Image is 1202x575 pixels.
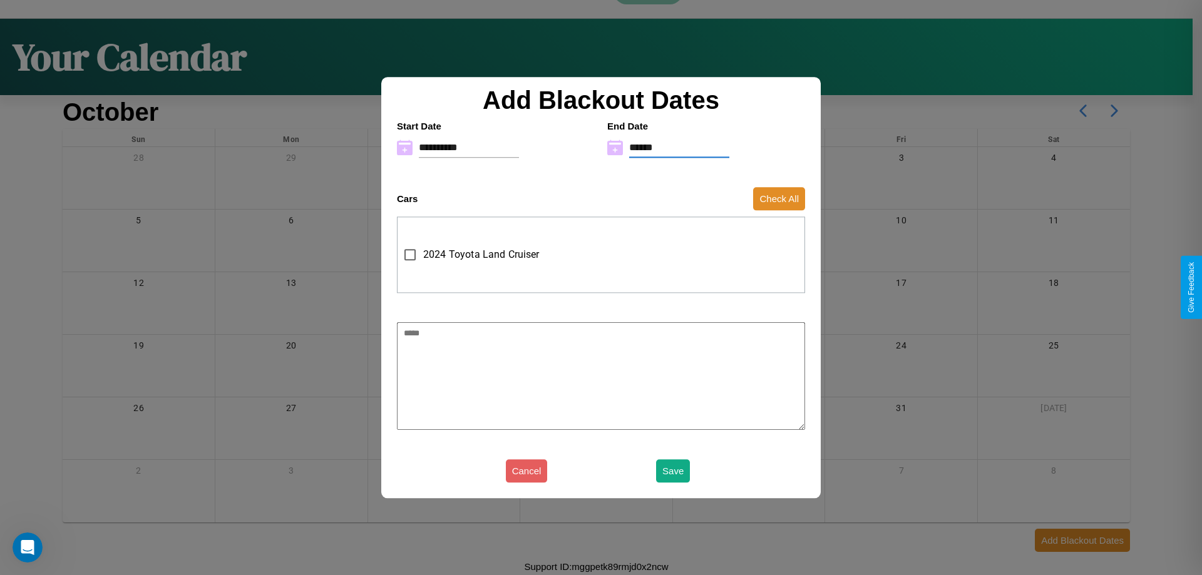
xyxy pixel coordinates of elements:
span: 2024 Toyota Land Cruiser [423,247,540,262]
button: Cancel [506,459,548,482]
button: Check All [753,187,805,210]
h4: End Date [607,121,805,131]
iframe: Intercom live chat [13,532,43,562]
h4: Cars [397,193,418,204]
h4: Start Date [397,121,595,131]
div: Give Feedback [1187,262,1196,313]
button: Save [656,459,690,482]
h2: Add Blackout Dates [391,86,811,114]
